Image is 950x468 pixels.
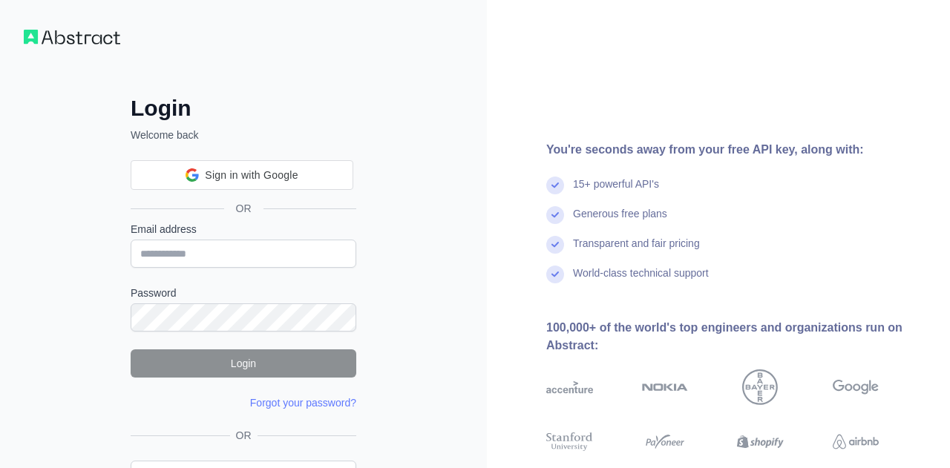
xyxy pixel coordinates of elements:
[546,236,564,254] img: check mark
[250,397,356,409] a: Forgot your password?
[205,168,298,183] span: Sign in with Google
[546,141,926,159] div: You're seconds away from your free API key, along with:
[546,206,564,224] img: check mark
[131,349,356,378] button: Login
[833,430,879,453] img: airbnb
[573,206,667,236] div: Generous free plans
[737,430,784,453] img: shopify
[642,430,689,453] img: payoneer
[131,160,353,190] div: Sign in with Google
[131,222,356,237] label: Email address
[230,428,258,443] span: OR
[742,369,778,405] img: bayer
[546,266,564,283] img: check mark
[546,319,926,355] div: 100,000+ of the world's top engineers and organizations run on Abstract:
[573,236,700,266] div: Transparent and fair pricing
[573,266,709,295] div: World-class technical support
[131,95,356,122] h2: Login
[546,369,593,405] img: accenture
[131,128,356,142] p: Welcome back
[131,286,356,300] label: Password
[24,30,120,45] img: Workflow
[546,430,593,453] img: stanford university
[546,177,564,194] img: check mark
[833,369,879,405] img: google
[224,201,263,216] span: OR
[573,177,659,206] div: 15+ powerful API's
[642,369,689,405] img: nokia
